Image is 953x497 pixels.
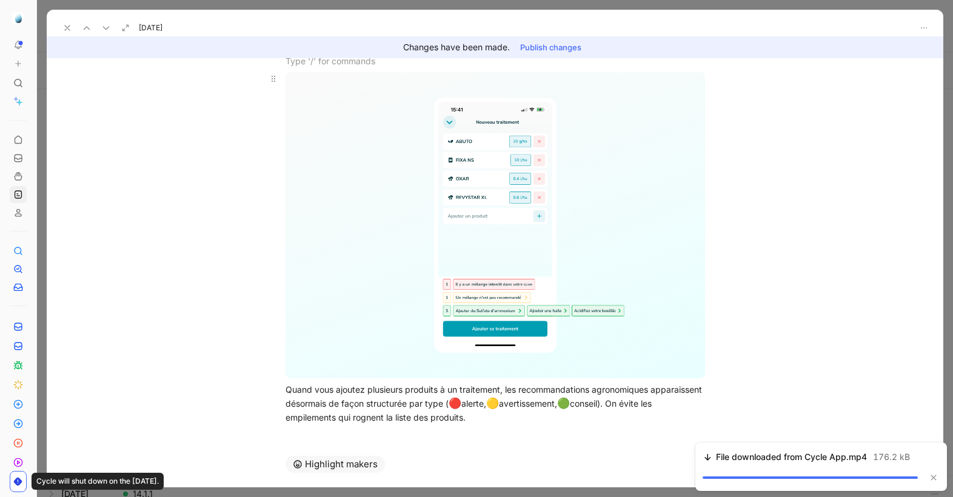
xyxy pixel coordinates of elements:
img: image.png [286,72,705,378]
span: 🟡 [486,397,499,409]
button: Publish changes [515,39,587,56]
span: 🟢 [557,397,570,409]
span: 176.2 kB [873,450,910,464]
button: Highlight makers [286,456,385,473]
span: File downloaded from Cycle App.mp4 [716,450,867,464]
div: Changes have been made. [47,36,943,58]
span: 🔴 [449,397,461,409]
div: Cycle will shut down on the [DATE]. [32,473,164,490]
img: Alvie [12,12,24,24]
button: Alvie [10,10,27,27]
span: [DATE] [139,23,162,33]
div: Quand vous ajoutez plusieurs produits à un traitement, les recommandations agronomiques apparaiss... [286,383,705,424]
